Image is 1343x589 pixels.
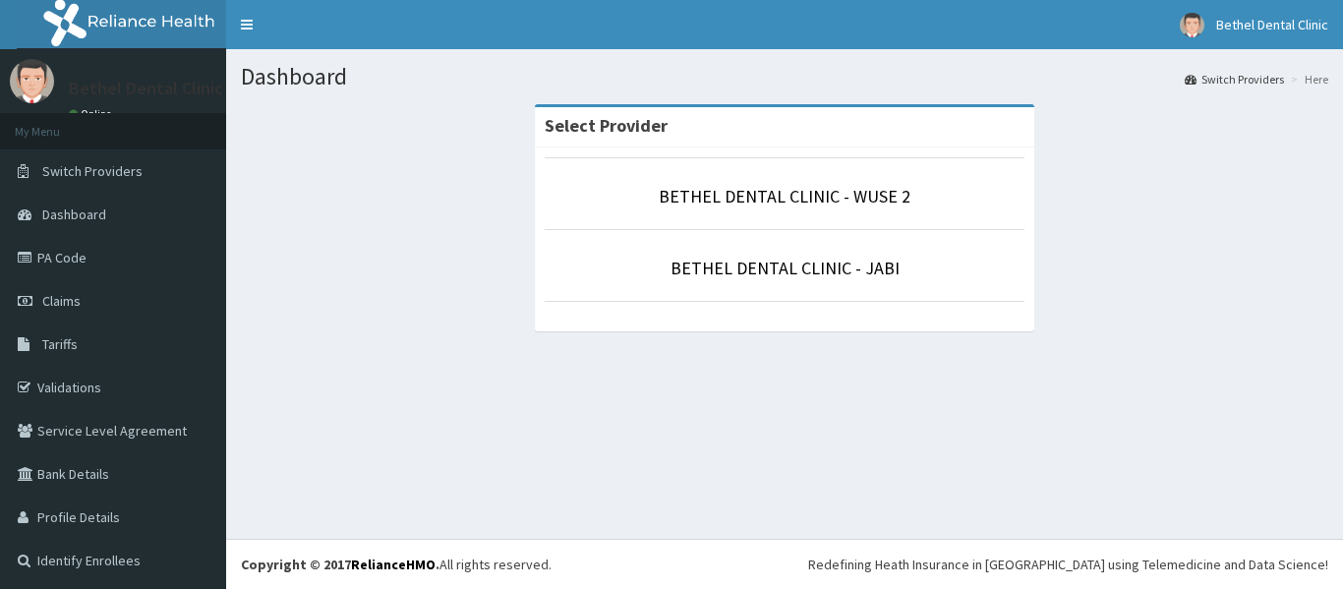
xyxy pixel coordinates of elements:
[42,162,143,180] span: Switch Providers
[545,114,668,137] strong: Select Provider
[1286,71,1328,88] li: Here
[10,59,54,103] img: User Image
[671,257,900,279] a: BETHEL DENTAL CLINIC - JABI
[1216,16,1328,33] span: Bethel Dental Clinic
[808,555,1328,574] div: Redefining Heath Insurance in [GEOGRAPHIC_DATA] using Telemedicine and Data Science!
[1180,13,1204,37] img: User Image
[69,107,116,121] a: Online
[241,64,1328,89] h1: Dashboard
[241,556,439,573] strong: Copyright © 2017 .
[69,80,223,97] p: Bethel Dental Clinic
[42,335,78,353] span: Tariffs
[226,539,1343,589] footer: All rights reserved.
[659,185,910,207] a: BETHEL DENTAL CLINIC - WUSE 2
[1185,71,1284,88] a: Switch Providers
[351,556,436,573] a: RelianceHMO
[42,292,81,310] span: Claims
[42,206,106,223] span: Dashboard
